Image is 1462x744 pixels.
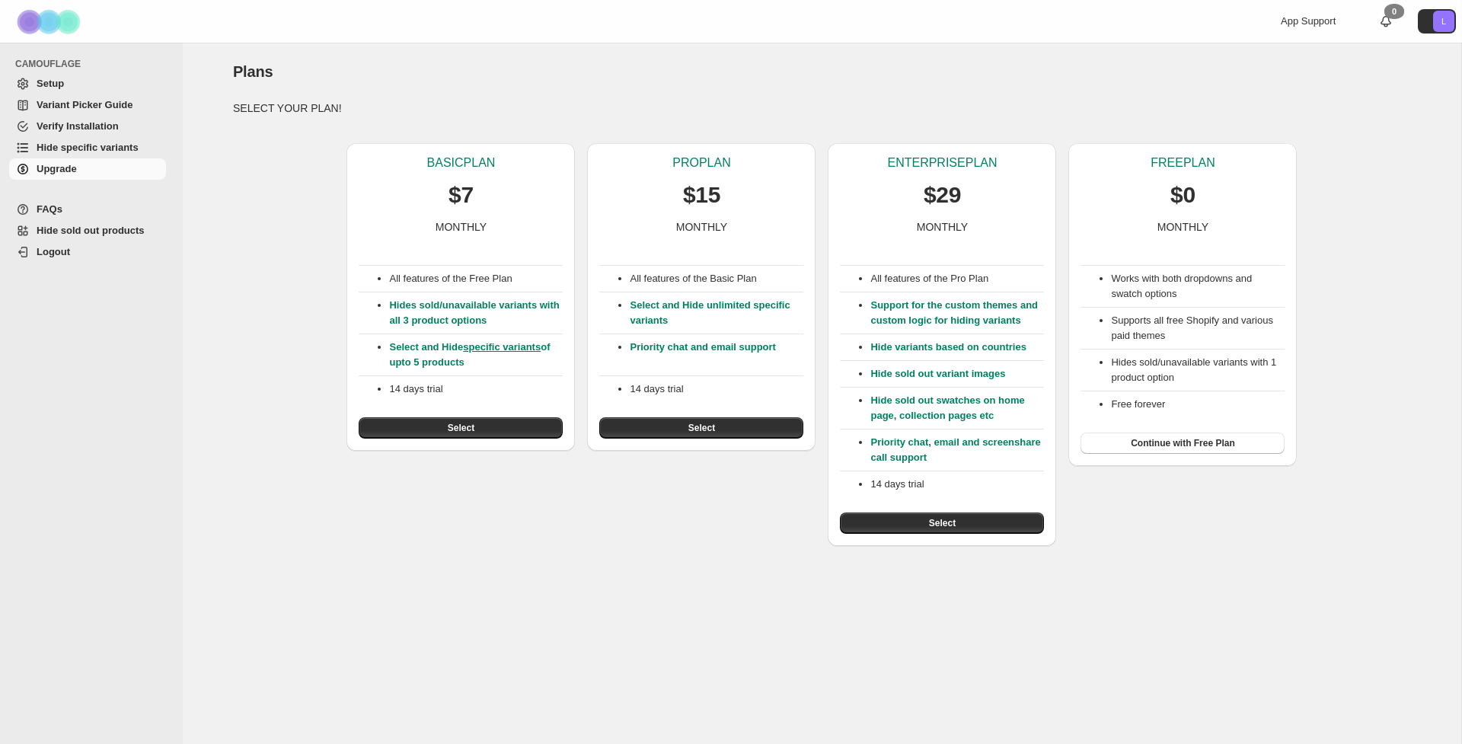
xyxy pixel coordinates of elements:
[1111,397,1285,412] li: Free forever
[389,271,563,286] p: All features of the Free Plan
[630,271,803,286] p: All features of the Basic Plan
[233,101,1411,116] p: SELECT YOUR PLAN!
[870,298,1044,328] p: Support for the custom themes and custom logic for hiding variants
[1157,219,1208,235] p: MONTHLY
[37,142,139,153] span: Hide specific variants
[870,271,1044,286] p: All features of the Pro Plan
[840,512,1044,534] button: Select
[870,477,1044,492] p: 14 days trial
[917,219,968,235] p: MONTHLY
[37,163,77,174] span: Upgrade
[870,435,1044,465] p: Priority chat, email and screenshare call support
[12,1,88,43] img: Camouflage
[9,220,166,241] a: Hide sold out products
[436,219,487,235] p: MONTHLY
[1170,180,1195,210] p: $0
[9,199,166,220] a: FAQs
[1281,15,1336,27] span: App Support
[1081,433,1285,454] button: Continue with Free Plan
[1151,155,1215,171] p: FREE PLAN
[630,340,803,370] p: Priority chat and email support
[427,155,496,171] p: BASIC PLAN
[672,155,730,171] p: PRO PLAN
[1111,355,1285,385] li: Hides sold/unavailable variants with 1 product option
[37,225,145,236] span: Hide sold out products
[9,241,166,263] a: Logout
[1418,9,1456,34] button: Avatar with initials L
[9,73,166,94] a: Setup
[630,298,803,328] p: Select and Hide unlimited specific variants
[683,180,720,210] p: $15
[1441,17,1446,26] text: L
[887,155,997,171] p: ENTERPRISE PLAN
[630,382,803,397] p: 14 days trial
[37,246,70,257] span: Logout
[870,366,1044,382] p: Hide sold out variant images
[1111,271,1285,302] li: Works with both dropdowns and swatch options
[1378,14,1393,29] a: 0
[1111,313,1285,343] li: Supports all free Shopify and various paid themes
[15,58,172,70] span: CAMOUFLAGE
[37,203,62,215] span: FAQs
[389,382,563,397] p: 14 days trial
[1433,11,1454,32] span: Avatar with initials L
[688,422,715,434] span: Select
[9,116,166,137] a: Verify Installation
[37,99,132,110] span: Variant Picker Guide
[389,298,563,328] p: Hides sold/unavailable variants with all 3 product options
[448,422,474,434] span: Select
[359,417,563,439] button: Select
[37,78,64,89] span: Setup
[870,393,1044,423] p: Hide sold out swatches on home page, collection pages etc
[9,158,166,180] a: Upgrade
[448,180,474,210] p: $7
[9,137,166,158] a: Hide specific variants
[599,417,803,439] button: Select
[924,180,961,210] p: $29
[1131,437,1235,449] span: Continue with Free Plan
[9,94,166,116] a: Variant Picker Guide
[870,340,1044,355] p: Hide variants based on countries
[233,63,273,80] span: Plans
[929,517,956,529] span: Select
[389,340,563,370] p: Select and Hide of upto 5 products
[1384,4,1404,19] div: 0
[676,219,727,235] p: MONTHLY
[37,120,119,132] span: Verify Installation
[463,341,541,353] a: specific variants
